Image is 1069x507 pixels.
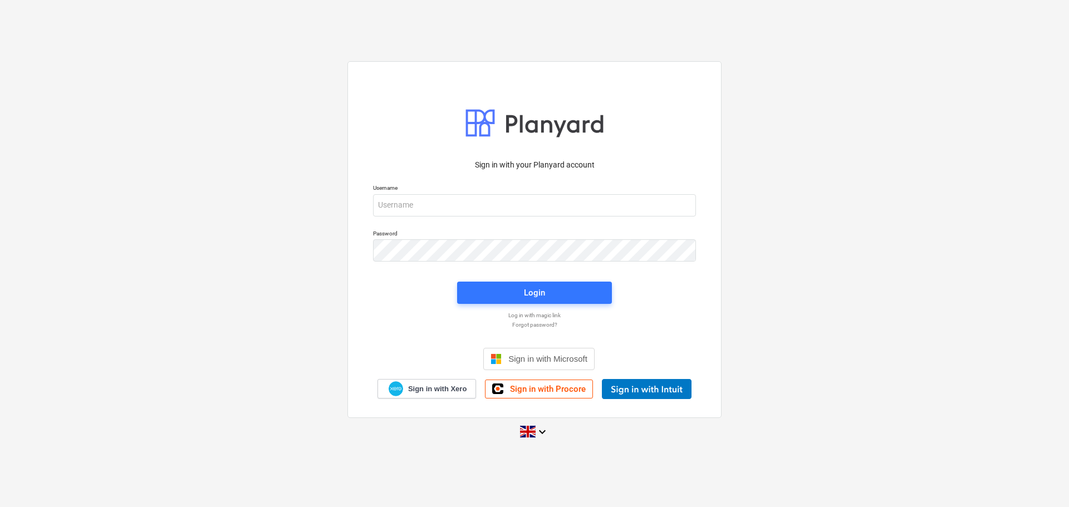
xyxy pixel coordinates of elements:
span: Sign in with Xero [408,384,467,394]
img: Xero logo [389,381,403,396]
a: Sign in with Procore [485,380,593,398]
a: Sign in with Xero [377,379,477,398]
span: Sign in with Microsoft [508,354,587,363]
div: Login [524,286,545,300]
p: Password [373,230,696,239]
input: Username [373,194,696,216]
p: Username [373,184,696,194]
p: Sign in with your Planyard account [373,159,696,171]
img: Microsoft logo [491,353,502,365]
a: Log in with magic link [367,312,702,319]
a: Forgot password? [367,321,702,328]
i: keyboard_arrow_down [536,425,549,439]
span: Sign in with Procore [510,384,586,394]
button: Login [457,282,612,304]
